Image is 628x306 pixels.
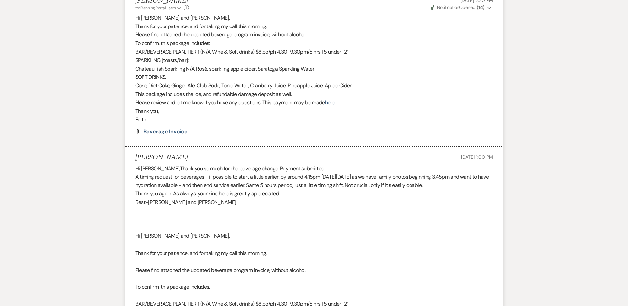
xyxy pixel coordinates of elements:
[135,39,493,48] p: To confirm, this package includes:
[437,4,459,10] span: Notification
[431,4,485,10] span: Opened
[135,56,493,65] p: SPARKLING [toasts/bar]:
[135,22,493,31] p: Thank for your patience, and for taking my call this morning.
[135,5,182,11] button: to: Planning Portal Users
[143,128,188,135] span: Beverage Invoice
[461,154,493,160] span: [DATE] 1:00 PM
[135,48,493,56] p: BAR/BEVERAGE PLAN: TIER 1 (N/A Wine & Soft drinks) $8.pp/ph 4:30-9:30pm/5 hrs | 5 under-21
[477,4,485,10] strong: ( 14 )
[135,115,493,124] p: Faith
[135,81,493,90] p: Coke, Diet Coke, Ginger Ale, Club Soda, Tonic Water, Cranberry Juice, Pineapple Juice, Apple Cider
[135,30,493,39] p: Please find attached the updated beverage program invoice, without alcohol.
[430,4,493,11] button: NotificationOpened (14)
[135,14,493,22] p: Hi [PERSON_NAME] and [PERSON_NAME],
[135,65,493,73] p: Chateau-ish Sparkling N/A Rosé, sparkling apple cider, Saratoga Sparkling Water
[135,5,176,11] span: to: Planning Portal Users
[325,99,335,106] a: here
[135,107,493,116] p: Thank you,
[135,99,325,106] span: Please review and let me know if you have any questions. This payment may be made
[143,129,188,134] a: Beverage Invoice
[135,91,292,98] span: This package includes the ice, and refundable damage deposit as well.
[335,99,336,106] span: .
[135,153,188,162] h5: [PERSON_NAME]
[135,73,493,81] p: SOFT DRINKS:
